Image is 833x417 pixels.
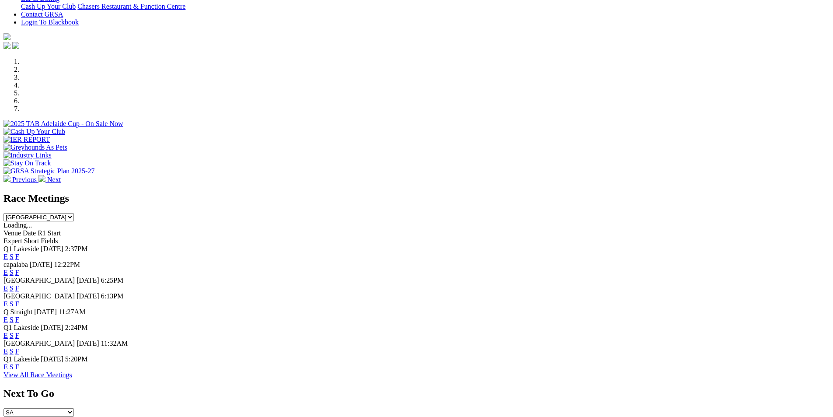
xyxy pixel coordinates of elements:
[41,245,63,252] span: [DATE]
[3,308,32,315] span: Q Straight
[3,269,8,276] a: E
[3,363,8,371] a: E
[3,355,39,363] span: Q1 Lakeside
[3,193,830,204] h2: Race Meetings
[3,42,10,49] img: facebook.svg
[41,237,58,245] span: Fields
[3,237,22,245] span: Expert
[3,159,51,167] img: Stay On Track
[3,300,8,308] a: E
[65,324,88,331] span: 2:24PM
[10,316,14,323] a: S
[3,340,75,347] span: [GEOGRAPHIC_DATA]
[3,332,8,339] a: E
[77,292,99,300] span: [DATE]
[10,332,14,339] a: S
[3,167,94,175] img: GRSA Strategic Plan 2025-27
[3,277,75,284] span: [GEOGRAPHIC_DATA]
[30,261,52,268] span: [DATE]
[10,284,14,292] a: S
[101,340,128,347] span: 11:32AM
[23,229,36,237] span: Date
[41,355,63,363] span: [DATE]
[15,300,19,308] a: F
[38,229,61,237] span: R1 Start
[10,253,14,260] a: S
[3,261,28,268] span: capalaba
[3,245,39,252] span: Q1 Lakeside
[3,144,67,151] img: Greyhounds As Pets
[15,269,19,276] a: F
[38,175,45,182] img: chevron-right-pager-white.svg
[54,261,80,268] span: 12:22PM
[10,347,14,355] a: S
[101,292,124,300] span: 6:13PM
[21,11,63,18] a: Contact GRSA
[3,284,8,292] a: E
[21,3,76,10] a: Cash Up Your Club
[3,292,75,300] span: [GEOGRAPHIC_DATA]
[24,237,39,245] span: Short
[3,371,72,378] a: View All Race Meetings
[10,363,14,371] a: S
[3,347,8,355] a: E
[47,176,61,183] span: Next
[34,308,57,315] span: [DATE]
[101,277,124,284] span: 6:25PM
[3,388,830,399] h2: Next To Go
[3,221,32,229] span: Loading...
[3,175,10,182] img: chevron-left-pager-white.svg
[38,176,61,183] a: Next
[10,269,14,276] a: S
[12,42,19,49] img: twitter.svg
[21,18,79,26] a: Login To Blackbook
[59,308,86,315] span: 11:27AM
[77,340,99,347] span: [DATE]
[21,3,830,11] div: Bar & Dining
[3,176,38,183] a: Previous
[3,316,8,323] a: E
[15,316,19,323] a: F
[3,136,50,144] img: IER REPORT
[65,245,88,252] span: 2:37PM
[3,120,123,128] img: 2025 TAB Adelaide Cup - On Sale Now
[3,151,52,159] img: Industry Links
[77,277,99,284] span: [DATE]
[15,363,19,371] a: F
[3,229,21,237] span: Venue
[15,347,19,355] a: F
[15,332,19,339] a: F
[77,3,185,10] a: Chasers Restaurant & Function Centre
[3,253,8,260] a: E
[15,253,19,260] a: F
[3,33,10,40] img: logo-grsa-white.png
[3,324,39,331] span: Q1 Lakeside
[41,324,63,331] span: [DATE]
[10,300,14,308] a: S
[15,284,19,292] a: F
[3,128,65,136] img: Cash Up Your Club
[65,355,88,363] span: 5:20PM
[12,176,37,183] span: Previous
